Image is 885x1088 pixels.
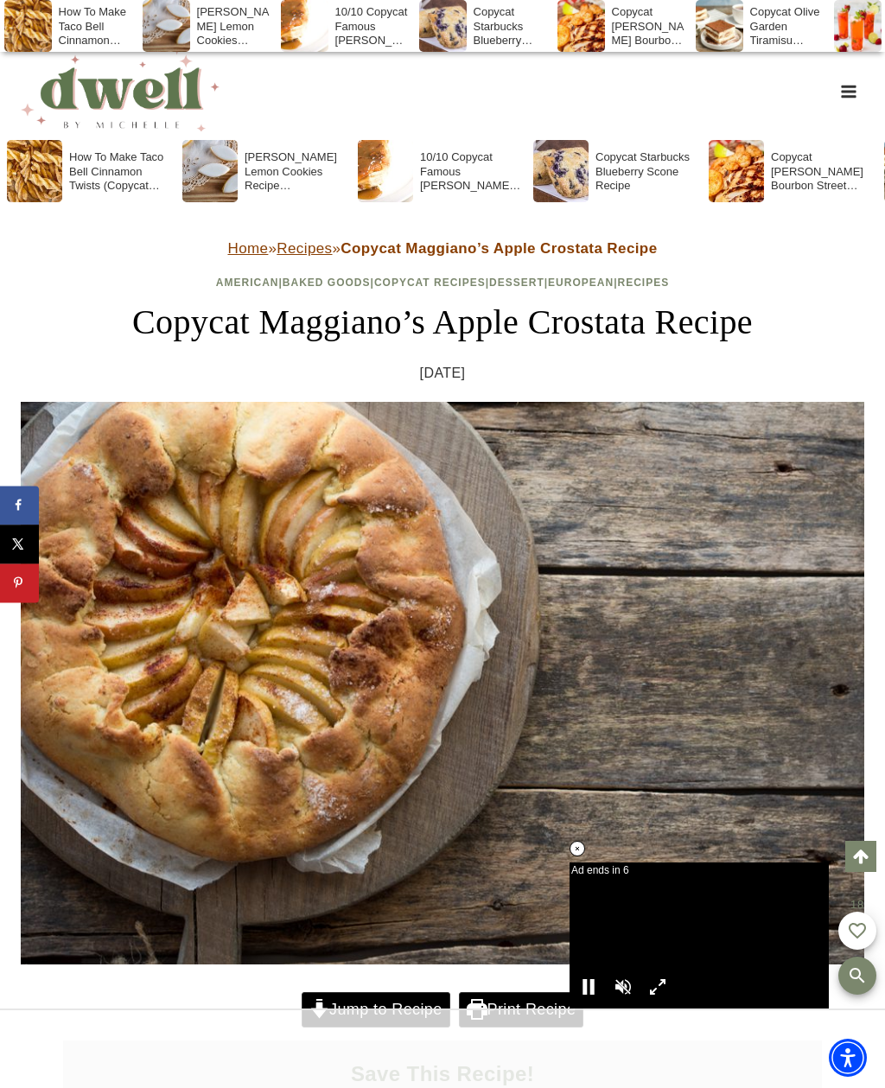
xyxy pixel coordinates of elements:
[216,277,669,289] span: | | | | |
[570,862,829,1008] iframe: Advertisement
[548,277,614,289] a: European
[21,296,864,348] h1: Copycat Maggiano’s Apple Crostata Recipe
[420,362,466,385] time: [DATE]
[617,277,669,289] a: Recipes
[374,277,486,289] a: Copycat Recipes
[227,240,657,257] span: » »
[227,240,268,257] a: Home
[459,992,583,1028] a: Print Recipe
[128,1010,757,1088] iframe: Advertisement
[341,240,657,257] strong: Copycat Maggiano’s Apple Crostata Recipe
[21,52,220,131] img: DWELL by michelle
[216,277,279,289] a: American
[21,402,864,964] img: freshly baked apple crostata, flat lay, rustic background
[832,78,864,105] button: Open menu
[283,277,371,289] a: Baked Goods
[829,1039,867,1077] div: Accessibility Menu
[277,240,332,257] a: Recipes
[489,277,544,289] a: Dessert
[302,992,450,1028] a: Jump to Recipe
[845,841,876,872] a: Scroll to top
